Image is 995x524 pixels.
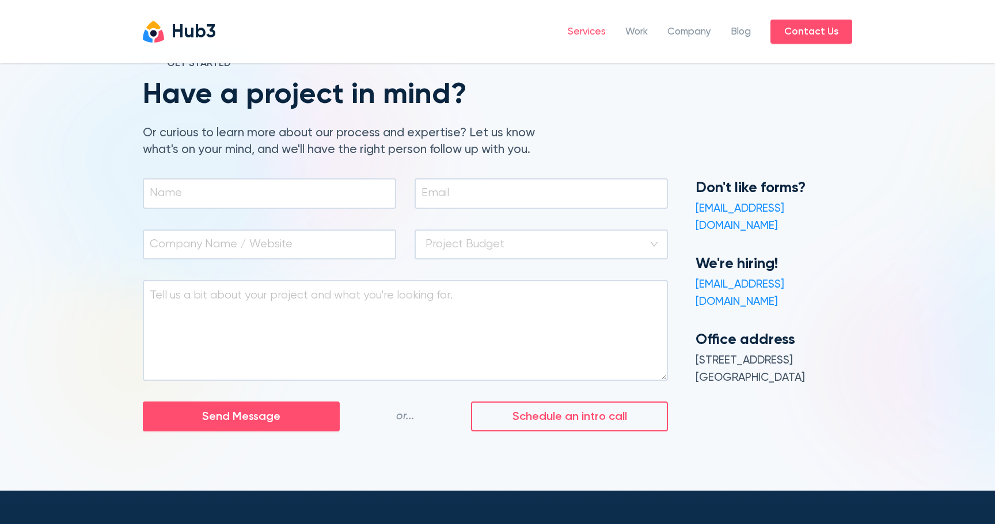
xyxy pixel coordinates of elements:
button: Schedule an intro call [471,401,668,432]
div: Hub3 [172,24,216,42]
h4: Don't like forms? [696,178,852,198]
a: Services [568,25,606,40]
span: or... [396,408,415,425]
span: Send Message [202,408,280,426]
span: Get started [167,56,231,71]
button: Send Message [143,401,340,432]
a: Work [625,25,648,40]
span: Schedule an intro call [512,408,627,426]
span: [STREET_ADDRESS] [GEOGRAPHIC_DATA] [696,355,805,383]
div: Or curious to learn more about our process and expertise? Let us know what's on your mind, and we... [143,125,554,159]
a: [EMAIL_ADDRESS][DOMAIN_NAME] [696,203,784,231]
span: Contact Us [784,24,838,40]
a: Blog [731,25,751,40]
h4: Office address [696,330,852,350]
h1: Have a project in mind? [143,81,554,110]
a: Company [667,25,711,40]
input: Email [421,185,658,201]
input: Name [150,185,386,201]
a: Hub3 [143,21,216,42]
input: Company Name / Website [150,236,386,253]
a: [EMAIL_ADDRESS][DOMAIN_NAME] [696,279,784,307]
a: Contact Us [770,20,852,44]
h4: We're hiring! [696,254,852,274]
